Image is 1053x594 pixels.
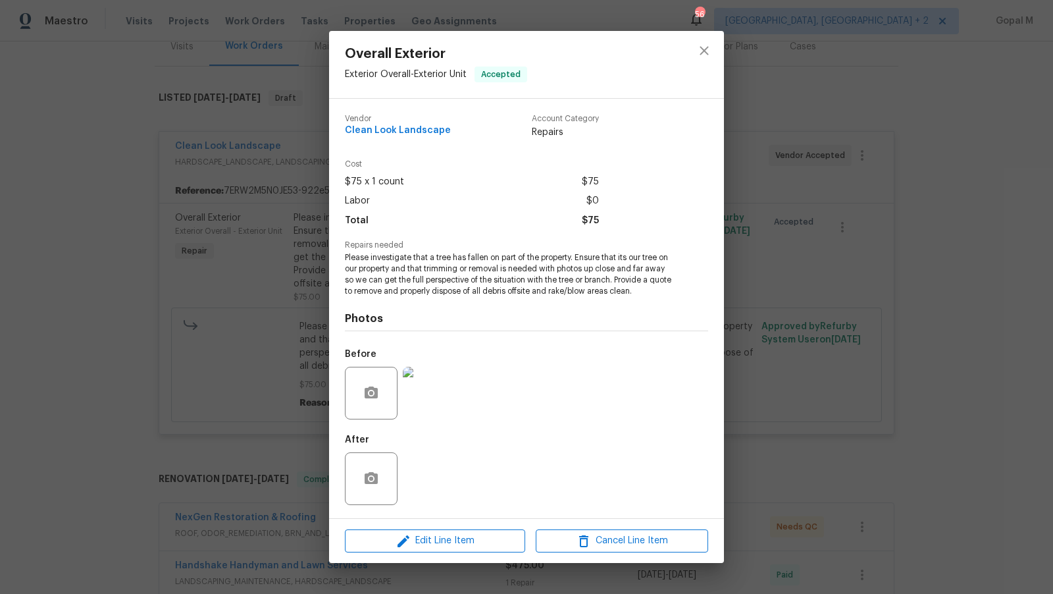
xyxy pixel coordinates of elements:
[345,115,451,123] span: Vendor
[345,252,672,296] span: Please investigate that a tree has fallen on part of the property. Ensure that its our tree on ou...
[688,35,720,67] button: close
[345,312,708,325] h4: Photos
[345,529,525,553] button: Edit Line Item
[582,173,599,192] span: $75
[345,47,527,61] span: Overall Exterior
[345,160,599,169] span: Cost
[345,435,369,445] h5: After
[345,350,376,359] h5: Before
[345,192,370,211] span: Labor
[345,70,467,79] span: Exterior Overall - Exterior Unit
[582,211,599,230] span: $75
[345,211,369,230] span: Total
[476,68,526,81] span: Accepted
[345,126,451,136] span: Clean Look Landscape
[532,126,599,139] span: Repairs
[349,533,521,549] span: Edit Line Item
[695,8,704,21] div: 56
[540,533,704,549] span: Cancel Line Item
[586,192,599,211] span: $0
[345,173,404,192] span: $75 x 1 count
[532,115,599,123] span: Account Category
[536,529,708,553] button: Cancel Line Item
[345,241,708,250] span: Repairs needed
